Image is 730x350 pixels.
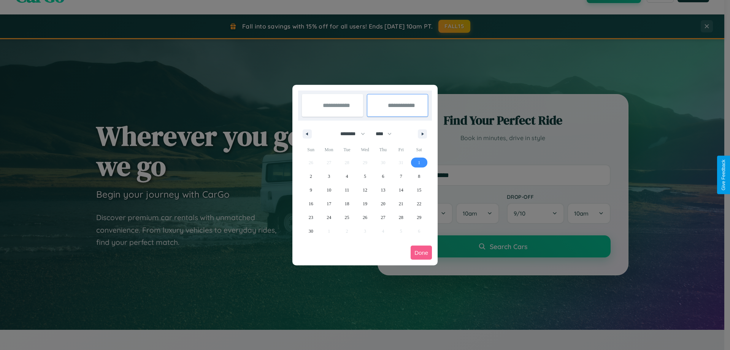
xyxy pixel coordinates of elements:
[410,144,428,156] span: Sat
[374,211,392,224] button: 27
[399,211,403,224] span: 28
[356,197,374,211] button: 19
[417,197,421,211] span: 22
[417,211,421,224] span: 29
[320,183,338,197] button: 10
[309,224,313,238] span: 30
[310,169,312,183] span: 2
[381,211,385,224] span: 27
[392,211,410,224] button: 28
[356,144,374,156] span: Wed
[345,211,349,224] span: 25
[410,169,428,183] button: 8
[363,211,367,224] span: 26
[363,197,367,211] span: 19
[346,169,348,183] span: 4
[320,144,338,156] span: Mon
[320,169,338,183] button: 3
[356,183,374,197] button: 12
[374,169,392,183] button: 6
[721,160,726,190] div: Give Feedback
[310,183,312,197] span: 9
[309,197,313,211] span: 16
[410,197,428,211] button: 22
[410,183,428,197] button: 15
[417,183,421,197] span: 15
[418,169,420,183] span: 8
[338,169,356,183] button: 4
[345,183,349,197] span: 11
[363,183,367,197] span: 12
[302,144,320,156] span: Sun
[302,197,320,211] button: 16
[392,197,410,211] button: 21
[374,183,392,197] button: 13
[327,211,331,224] span: 24
[410,211,428,224] button: 29
[338,211,356,224] button: 25
[392,169,410,183] button: 7
[392,183,410,197] button: 14
[381,183,385,197] span: 13
[338,144,356,156] span: Tue
[338,197,356,211] button: 18
[410,156,428,169] button: 1
[302,211,320,224] button: 23
[328,169,330,183] span: 3
[381,197,385,211] span: 20
[399,197,403,211] span: 21
[356,169,374,183] button: 5
[392,144,410,156] span: Fri
[356,211,374,224] button: 26
[364,169,366,183] span: 5
[327,183,331,197] span: 10
[327,197,331,211] span: 17
[399,183,403,197] span: 14
[382,169,384,183] span: 6
[302,169,320,183] button: 2
[345,197,349,211] span: 18
[320,211,338,224] button: 24
[411,246,432,260] button: Done
[418,156,420,169] span: 1
[374,144,392,156] span: Thu
[302,183,320,197] button: 9
[338,183,356,197] button: 11
[374,197,392,211] button: 20
[302,224,320,238] button: 30
[400,169,402,183] span: 7
[320,197,338,211] button: 17
[309,211,313,224] span: 23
